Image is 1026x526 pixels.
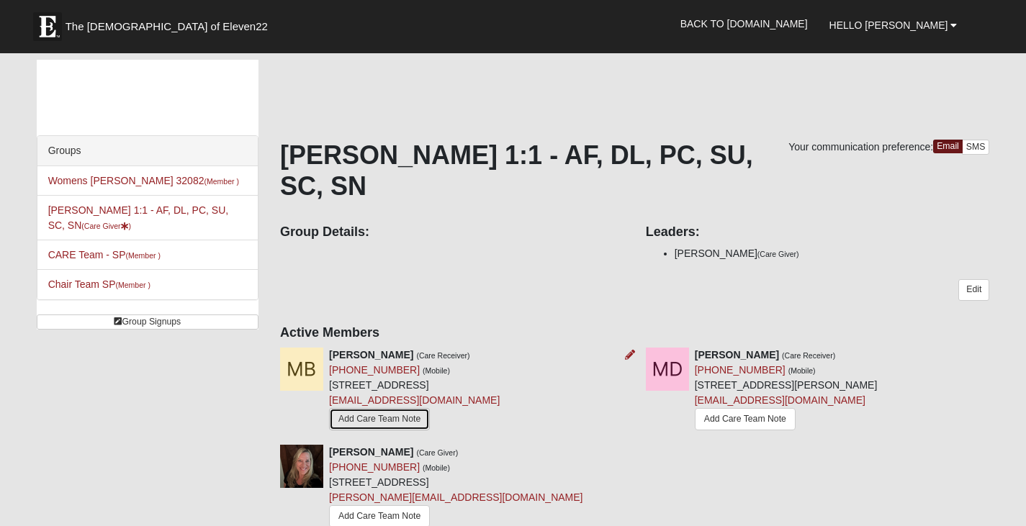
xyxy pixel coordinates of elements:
a: CARE Team - SP(Member ) [48,249,161,260]
strong: [PERSON_NAME] [695,349,779,361]
strong: [PERSON_NAME] [329,349,413,361]
a: Edit [958,279,989,300]
a: [EMAIL_ADDRESS][DOMAIN_NAME] [695,394,865,406]
small: (Mobile) [423,463,450,472]
li: [PERSON_NAME] [675,246,990,261]
a: Hello [PERSON_NAME] [819,7,968,43]
a: SMS [962,140,990,155]
a: Back to [DOMAIN_NAME] [670,6,819,42]
strong: [PERSON_NAME] [329,446,413,458]
a: [PERSON_NAME] 1:1 - AF, DL, PC, SU, SC, SN(Care Giver) [48,204,229,231]
a: [PERSON_NAME][EMAIL_ADDRESS][DOMAIN_NAME] [329,491,582,503]
a: Add Care Team Note [695,408,796,430]
span: The [DEMOGRAPHIC_DATA] of Eleven22 [66,19,268,34]
small: (Mobile) [788,366,816,375]
div: Groups [37,136,258,166]
small: (Mobile) [423,366,450,375]
small: (Care Receiver) [782,351,835,360]
span: Hello [PERSON_NAME] [829,19,948,31]
a: Add Care Team Note [329,408,430,430]
a: Group Signups [37,314,258,330]
img: Eleven22 logo [33,12,62,41]
h4: Active Members [280,325,989,341]
small: (Member ) [204,177,238,186]
a: [PHONE_NUMBER] [329,364,420,376]
h4: Group Details: [280,225,624,240]
a: Email [933,140,963,153]
a: The [DEMOGRAPHIC_DATA] of Eleven22 [26,5,314,41]
small: (Care Receiver) [416,351,469,360]
a: Womens [PERSON_NAME] 32082(Member ) [48,175,239,186]
small: (Care Giver) [416,448,458,457]
small: (Member ) [126,251,161,260]
small: (Member ) [116,281,150,289]
span: Your communication preference: [788,141,933,153]
a: [PHONE_NUMBER] [329,461,420,473]
small: (Care Giver) [757,250,799,258]
div: [STREET_ADDRESS] [329,348,500,434]
a: [PHONE_NUMBER] [695,364,786,376]
div: [STREET_ADDRESS][PERSON_NAME] [695,348,878,434]
h4: Leaders: [646,225,990,240]
a: Chair Team SP(Member ) [48,278,150,290]
a: [EMAIL_ADDRESS][DOMAIN_NAME] [329,394,500,406]
h1: [PERSON_NAME] 1:1 - AF, DL, PC, SU, SC, SN [280,140,989,201]
small: (Care Giver ) [81,222,131,230]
